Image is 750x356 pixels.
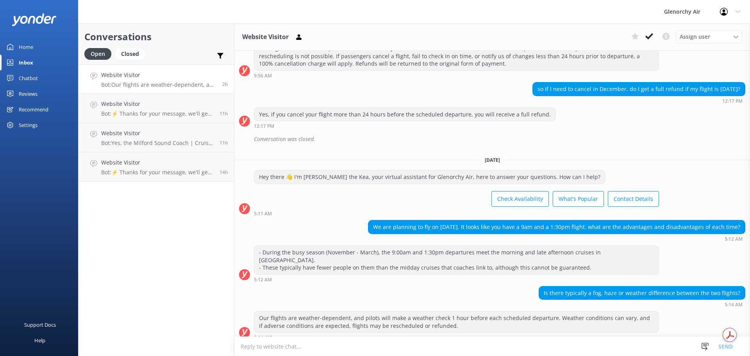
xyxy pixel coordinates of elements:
[725,237,743,242] strong: 5:12 AM
[254,211,659,216] div: Sep 19 2025 05:11am (UTC +12:00) Pacific/Auckland
[608,191,659,207] button: Contact Details
[254,108,555,121] div: Yes, if you cancel your flight more than 24 hours before the scheduled departure, you will receiv...
[254,124,274,129] strong: 12:17 PM
[19,102,48,117] div: Recommend
[19,86,37,102] div: Reviews
[79,64,234,94] a: Website VisitorBot:Our flights are weather-dependent, and pilots will make a weather check 1 hour...
[254,42,659,70] div: Our flights are weather-dependent. If we cannot fly due to adverse weather conditions, we will at...
[101,158,214,167] h4: Website Visitor
[101,71,216,79] h4: Website Visitor
[254,335,659,340] div: Sep 19 2025 05:14am (UTC +12:00) Pacific/Auckland
[79,123,234,152] a: Website VisitorBot:Yes, the Milford Sound Coach | Cruise | Fly trip includes a return flight over...
[12,13,57,26] img: yonder-white-logo.png
[254,123,556,129] div: Sep 18 2025 12:17pm (UTC +12:00) Pacific/Auckland
[222,81,228,88] span: Sep 19 2025 05:14am (UTC +12:00) Pacific/Auckland
[368,236,745,242] div: Sep 19 2025 05:12am (UTC +12:00) Pacific/Auckland
[254,73,272,78] strong: 9:56 AM
[254,132,745,146] div: Conversation was closed.
[368,220,745,234] div: We are planning to fly on [DATE]. It looks like you have a 9am and a 1:30pm flight. what are the ...
[254,335,272,340] strong: 5:14 AM
[101,129,214,138] h4: Website Visitor
[680,32,710,41] span: Assign user
[19,55,33,70] div: Inbox
[242,32,289,42] h3: Website Visitor
[239,132,745,146] div: 2025-09-18T04:00:17.287
[676,30,742,43] div: Assign User
[533,82,745,96] div: so if I need to cancel in December, do I get a full refund if my flight is [DATE]?
[101,110,214,117] p: Bot: ⚡ Thanks for your message, we'll get back to you as soon as we can. You're also welcome to k...
[220,140,228,146] span: Sep 18 2025 09:00pm (UTC +12:00) Pacific/Auckland
[254,170,605,184] div: Hey there 👋 I'm [PERSON_NAME] the Kea, your virtual assistant for Glenorchy Air, here to answer y...
[539,302,745,307] div: Sep 19 2025 05:14am (UTC +12:00) Pacific/Auckland
[220,110,228,117] span: Sep 18 2025 09:02pm (UTC +12:00) Pacific/Auckland
[84,49,115,58] a: Open
[79,152,234,182] a: Website VisitorBot:⚡ Thanks for your message, we'll get back to you as soon as we can. You're als...
[491,191,549,207] button: Check Availability
[254,311,659,332] div: Our flights are weather-dependent, and pilots will make a weather check 1 hour before each schedu...
[254,211,272,216] strong: 5:11 AM
[19,39,33,55] div: Home
[553,191,604,207] button: What's Popular
[101,100,214,108] h4: Website Visitor
[722,99,743,104] strong: 12:17 PM
[480,157,505,163] span: [DATE]
[254,246,659,274] div: - During the busy season (November - March), the 9:00am and 1:30pm departures meet the morning an...
[84,29,228,44] h2: Conversations
[101,81,216,88] p: Bot: Our flights are weather-dependent, and pilots will make a weather check 1 hour before each s...
[254,277,659,282] div: Sep 19 2025 05:12am (UTC +12:00) Pacific/Auckland
[532,98,745,104] div: Sep 18 2025 12:17pm (UTC +12:00) Pacific/Auckland
[220,169,228,175] span: Sep 18 2025 05:18pm (UTC +12:00) Pacific/Auckland
[254,73,659,78] div: Sep 18 2025 09:56am (UTC +12:00) Pacific/Auckland
[24,317,56,333] div: Support Docs
[34,333,45,348] div: Help
[115,49,149,58] a: Closed
[115,48,145,60] div: Closed
[101,169,214,176] p: Bot: ⚡ Thanks for your message, we'll get back to you as soon as we can. You're also welcome to k...
[79,94,234,123] a: Website VisitorBot:⚡ Thanks for your message, we'll get back to you as soon as we can. You're als...
[725,302,743,307] strong: 5:14 AM
[101,140,214,147] p: Bot: Yes, the Milford Sound Coach | Cruise | Fly trip includes a return flight over dramatic alpi...
[539,286,745,300] div: Is there typically a fog, haze or weather difference between the two flights?
[19,117,37,133] div: Settings
[19,70,38,86] div: Chatbot
[84,48,111,60] div: Open
[254,277,272,282] strong: 5:12 AM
